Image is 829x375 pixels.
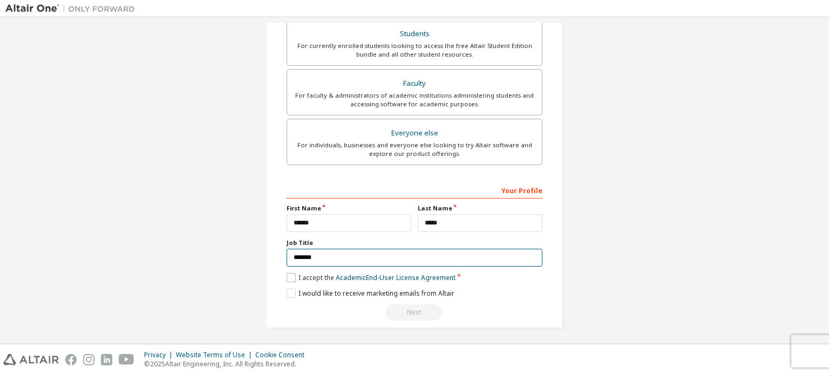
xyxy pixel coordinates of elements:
[144,351,176,359] div: Privacy
[65,354,77,365] img: facebook.svg
[287,204,411,213] label: First Name
[287,238,542,247] label: Job Title
[144,359,311,369] p: © 2025 Altair Engineering, Inc. All Rights Reserved.
[83,354,94,365] img: instagram.svg
[119,354,134,365] img: youtube.svg
[255,351,311,359] div: Cookie Consent
[294,76,535,91] div: Faculty
[294,126,535,141] div: Everyone else
[294,91,535,108] div: For faculty & administrators of academic institutions administering students and accessing softwa...
[5,3,140,14] img: Altair One
[287,304,542,321] div: Read and acccept EULA to continue
[418,204,542,213] label: Last Name
[294,141,535,158] div: For individuals, businesses and everyone else looking to try Altair software and explore our prod...
[3,354,59,365] img: altair_logo.svg
[287,181,542,199] div: Your Profile
[287,289,454,298] label: I would like to receive marketing emails from Altair
[294,42,535,59] div: For currently enrolled students looking to access the free Altair Student Edition bundle and all ...
[336,273,456,282] a: Academic End-User License Agreement
[294,26,535,42] div: Students
[176,351,255,359] div: Website Terms of Use
[287,273,456,282] label: I accept the
[101,354,112,365] img: linkedin.svg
